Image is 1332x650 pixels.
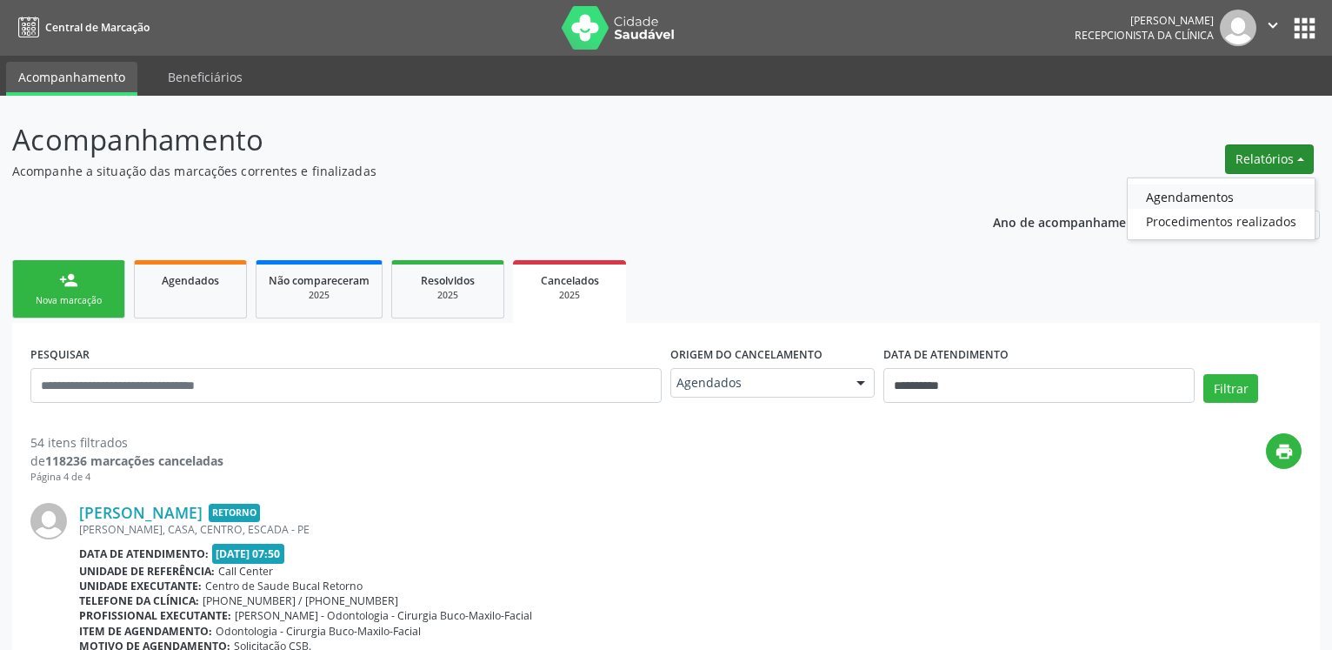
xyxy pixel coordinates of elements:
strong: 118236 marcações canceladas [45,452,223,469]
label: Origem do cancelamento [670,341,823,368]
span: Agendados [162,273,219,288]
div: [PERSON_NAME], CASA, CENTRO, ESCADA - PE [79,522,1302,537]
div: person_add [59,271,78,290]
b: Item de agendamento: [79,624,212,639]
b: Unidade de referência: [79,564,215,579]
div: Página 4 de 4 [30,470,223,485]
span: [PHONE_NUMBER] / [PHONE_NUMBER] [203,593,398,608]
a: Central de Marcação [12,13,150,42]
span: Odontologia - Cirurgia Buco-Maxilo-Facial [216,624,421,639]
button: Relatórios [1225,144,1314,174]
img: img [30,503,67,539]
span: Call Center [218,564,273,579]
img: img [1220,10,1256,46]
b: Telefone da clínica: [79,593,199,608]
button:  [1256,10,1289,46]
div: 2025 [404,289,491,302]
div: 2025 [269,289,370,302]
span: Centro de Saude Bucal Retorno [205,579,363,593]
a: Beneficiários [156,62,255,92]
a: [PERSON_NAME] [79,503,203,522]
p: Acompanhamento [12,118,928,162]
div: de [30,452,223,470]
a: Acompanhamento [6,62,137,96]
span: Resolvidos [421,273,475,288]
label: PESQUISAR [30,341,90,368]
span: Central de Marcação [45,20,150,35]
i: print [1275,442,1294,461]
i:  [1263,16,1282,35]
span: Cancelados [541,273,599,288]
p: Acompanhe a situação das marcações correntes e finalizadas [12,162,928,180]
ul: Relatórios [1127,178,1315,240]
b: Data de atendimento: [79,546,209,561]
div: 54 itens filtrados [30,433,223,452]
div: 2025 [525,289,614,302]
b: Profissional executante: [79,608,231,623]
label: DATA DE ATENDIMENTO [883,341,1009,368]
span: [DATE] 07:50 [212,544,285,564]
p: Ano de acompanhamento [993,211,1147,232]
button: apps [1289,13,1320,44]
span: Retorno [209,504,260,522]
b: Unidade executante: [79,579,202,593]
span: Recepcionista da clínica [1075,28,1214,43]
span: Agendados [676,374,839,392]
span: [PERSON_NAME] - Odontologia - Cirurgia Buco-Maxilo-Facial [235,608,532,623]
span: Não compareceram [269,273,370,288]
div: [PERSON_NAME] [1075,13,1214,28]
div: Nova marcação [25,294,112,307]
a: Procedimentos realizados [1128,209,1315,233]
button: Filtrar [1203,374,1258,404]
a: Agendamentos [1128,184,1315,209]
button: print [1266,433,1302,469]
